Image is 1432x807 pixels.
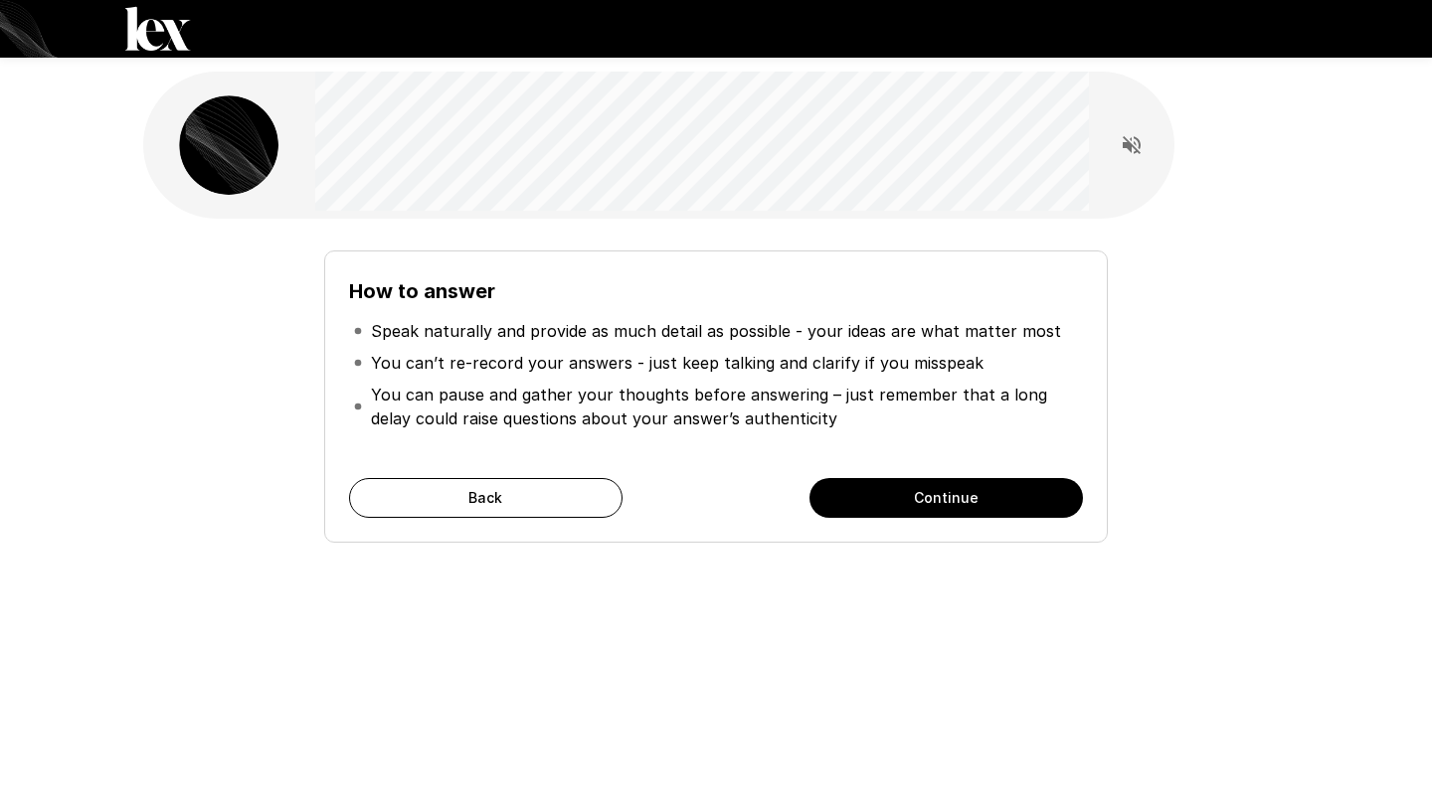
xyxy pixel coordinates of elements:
p: You can pause and gather your thoughts before answering – just remember that a long delay could r... [371,383,1079,430]
p: You can’t re-record your answers - just keep talking and clarify if you misspeak [371,351,984,375]
p: Speak naturally and provide as much detail as possible - your ideas are what matter most [371,319,1061,343]
button: Read questions aloud [1112,125,1152,165]
img: lex_avatar2.png [179,95,278,195]
button: Back [349,478,623,518]
b: How to answer [349,279,495,303]
button: Continue [809,478,1083,518]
